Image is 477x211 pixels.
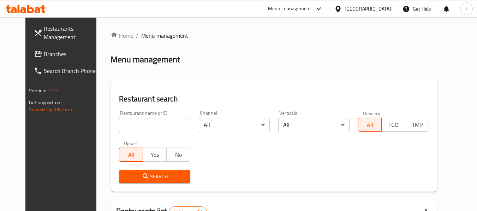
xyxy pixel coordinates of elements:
div: Menu-management [268,5,311,13]
span: Branches [44,50,100,58]
span: Search Branch Phone [44,67,100,75]
div: All [278,118,349,132]
span: Menu management [141,31,188,40]
span: Restaurants Management [44,24,100,41]
label: Upsell [124,141,137,145]
span: All [361,120,379,130]
span: No [169,150,187,160]
a: Home [111,31,133,40]
span: All [122,150,140,160]
a: Search Branch Phone [28,62,105,79]
a: Support.OpsPlatform [29,105,74,114]
h2: Restaurant search [119,94,429,104]
button: TGO [381,118,405,132]
button: Yes [143,148,167,162]
a: Restaurants Management [28,20,105,45]
div: [GEOGRAPHIC_DATA] [345,5,391,13]
a: Branches [28,45,105,62]
h2: Menu management [111,54,180,65]
button: TMP [405,118,429,132]
input: Search for restaurant name or ID.. [119,118,190,132]
label: Delivery [363,111,381,116]
span: Yes [146,150,164,160]
button: No [166,148,190,162]
span: Get support on: [29,98,61,107]
span: Search [125,172,184,181]
button: All [358,118,382,132]
div: All [199,118,270,132]
span: TGO [384,120,403,130]
button: Search [119,170,190,183]
span: i [466,5,467,13]
nav: breadcrumb [111,31,437,40]
span: Version: [29,86,46,95]
li: / [136,31,138,40]
button: All [119,148,143,162]
span: TMP [408,120,426,130]
span: 1.0.0 [47,86,58,95]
